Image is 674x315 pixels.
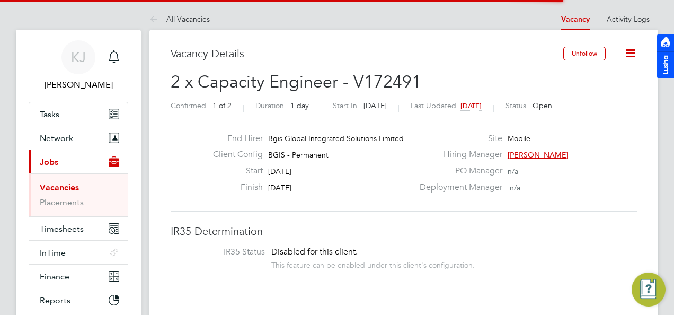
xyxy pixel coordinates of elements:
span: Kyle Johnson [29,78,128,91]
label: Duration [255,101,284,110]
label: Last Updated [411,101,456,110]
label: Status [506,101,526,110]
label: IR35 Status [181,247,265,258]
button: Network [29,126,128,150]
span: [DATE] [363,101,387,110]
button: Timesheets [29,217,128,240]
label: Finish [205,182,263,193]
label: End Hirer [205,133,263,144]
span: [PERSON_NAME] [508,150,569,160]
span: Jobs [40,157,58,167]
span: 1 day [290,101,309,110]
a: Vacancies [40,182,79,192]
label: Deployment Manager [413,182,502,193]
span: [DATE] [460,101,482,110]
label: Confirmed [171,101,206,110]
span: 1 of 2 [212,101,232,110]
span: n/a [510,183,520,192]
span: Bgis Global Integrated Solutions Limited [268,134,404,143]
span: Mobile [508,134,530,143]
span: n/a [508,167,518,176]
span: 2 x Capacity Engineer - V172491 [171,72,421,92]
a: Activity Logs [607,14,650,24]
span: KJ [71,50,86,64]
label: Start [205,165,263,177]
h3: Vacancy Details [171,47,563,60]
a: Placements [40,197,84,207]
h3: IR35 Determination [171,224,637,238]
div: This feature can be enabled under this client's configuration. [271,258,475,270]
label: Hiring Manager [413,149,502,160]
span: Disabled for this client. [271,247,358,257]
span: Open [533,101,552,110]
a: KJ[PERSON_NAME] [29,40,128,91]
button: InTime [29,241,128,264]
button: Finance [29,265,128,288]
div: Jobs [29,173,128,216]
a: All Vacancies [149,14,210,24]
a: Vacancy [561,15,590,24]
label: Client Config [205,149,263,160]
span: Network [40,133,73,143]
span: Reports [40,295,70,305]
span: Tasks [40,109,59,119]
button: Jobs [29,150,128,173]
label: PO Manager [413,165,502,177]
label: Start In [333,101,357,110]
button: Engage Resource Center [632,273,666,307]
label: Site [413,133,502,144]
span: BGIS - Permanent [268,150,329,160]
span: [DATE] [268,183,291,192]
button: Unfollow [563,47,606,60]
span: Finance [40,272,69,282]
span: Timesheets [40,224,84,234]
span: InTime [40,248,66,258]
button: Reports [29,288,128,312]
span: [DATE] [268,167,291,176]
a: Tasks [29,102,128,126]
